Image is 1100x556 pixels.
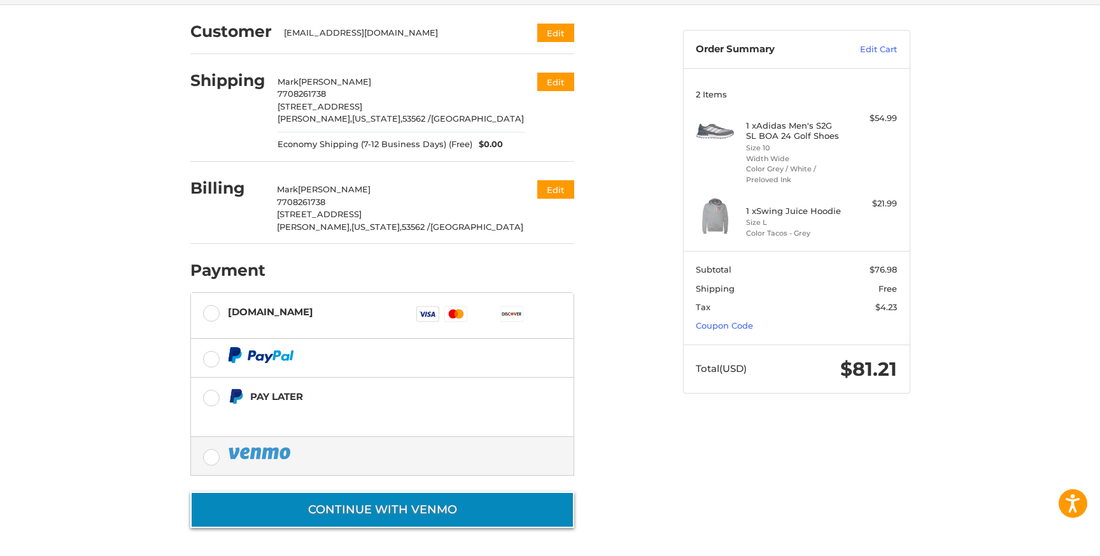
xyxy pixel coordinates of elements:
[537,180,574,199] button: Edit
[840,357,897,381] span: $81.21
[746,153,843,164] li: Width Wide
[228,445,293,461] img: PayPal icon
[228,301,313,322] div: [DOMAIN_NAME]
[847,112,897,125] div: $54.99
[402,222,430,232] span: 53562 /
[696,43,833,56] h3: Order Summary
[190,71,265,90] h2: Shipping
[277,222,351,232] span: [PERSON_NAME],
[352,113,402,124] span: [US_STATE],
[746,228,843,239] li: Color Tacos - Grey
[277,197,325,207] span: 7708261738
[746,206,843,216] h4: 1 x Swing Juice Hoodie
[537,24,574,42] button: Edit
[870,264,897,274] span: $76.98
[746,164,843,185] li: Color Grey / White / Preloved Ink
[696,89,897,99] h3: 2 Items
[278,101,362,111] span: [STREET_ADDRESS]
[277,184,298,194] span: Mark
[847,197,897,210] div: $21.99
[696,283,735,294] span: Shipping
[537,73,574,91] button: Edit
[228,410,494,421] iframe: PayPal Message 1
[746,143,843,153] li: Size 10
[472,138,503,151] span: $0.00
[190,178,265,198] h2: Billing
[228,388,244,404] img: Pay Later icon
[351,222,402,232] span: [US_STATE],
[228,347,294,363] img: PayPal icon
[278,138,472,151] span: Economy Shipping (7-12 Business Days) (Free)
[278,113,352,124] span: [PERSON_NAME],
[250,386,494,407] div: Pay Later
[875,302,897,312] span: $4.23
[277,209,362,219] span: [STREET_ADDRESS]
[746,217,843,228] li: Size L
[298,184,370,194] span: [PERSON_NAME]
[278,76,299,87] span: Mark
[833,43,897,56] a: Edit Cart
[696,264,731,274] span: Subtotal
[190,492,574,528] button: Continue with Venmo
[746,120,843,141] h4: 1 x Adidas Men's S2G SL BOA 24 Golf Shoes
[190,260,265,280] h2: Payment
[696,362,747,374] span: Total (USD)
[696,302,710,312] span: Tax
[278,89,326,99] span: 7708261738
[431,113,524,124] span: [GEOGRAPHIC_DATA]
[284,27,512,39] div: [EMAIL_ADDRESS][DOMAIN_NAME]
[878,283,897,294] span: Free
[995,522,1100,556] iframe: Google Customer Reviews
[430,222,523,232] span: [GEOGRAPHIC_DATA]
[190,22,272,41] h2: Customer
[402,113,431,124] span: 53562 /
[299,76,371,87] span: [PERSON_NAME]
[696,320,753,331] a: Coupon Code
